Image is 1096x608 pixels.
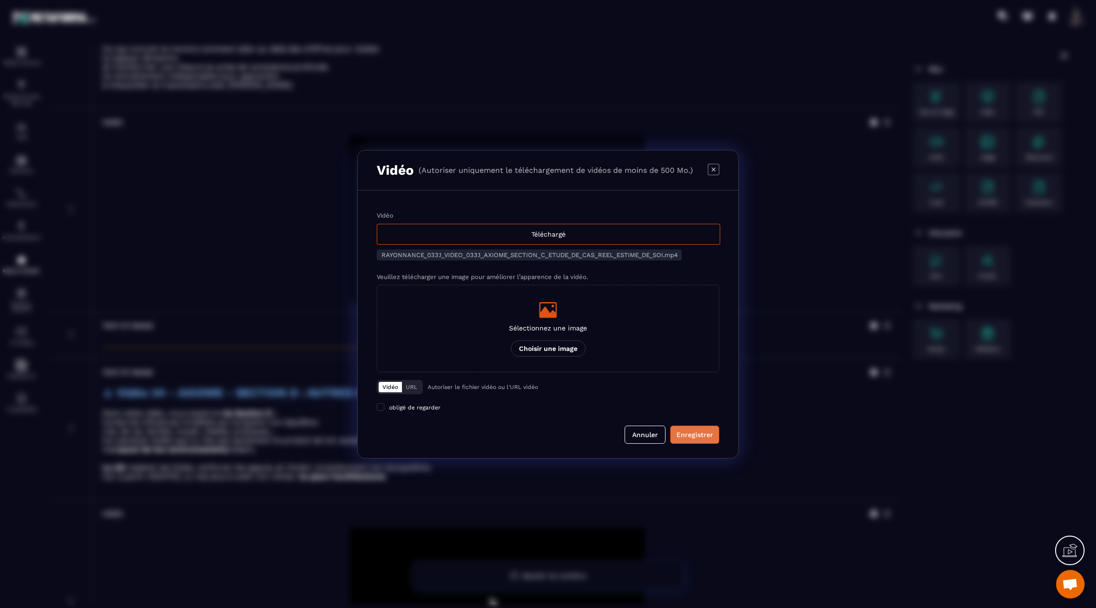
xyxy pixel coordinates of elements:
button: Enregistrer [670,426,719,444]
p: (Autoriser uniquement le téléchargement de vidéos de moins de 500 Mo.) [419,166,693,175]
button: URL [402,382,421,392]
label: Vidéo [377,212,393,219]
p: Sélectionnez une image [509,324,587,332]
span: RAYONNANCE_033.1_VIDEO_033.1_AXIOME_SECTION_C_ETUDE_DE_CAS_REEL_ESTIME_DE_SOI.mp4 [382,251,678,259]
div: Enregistrer [676,430,713,439]
span: obligé de regarder [389,404,440,411]
button: Annuler [625,426,665,444]
label: Veuillez télécharger une image pour améliorer l’apparence de la vidéo. [377,273,588,280]
button: Vidéo [379,382,402,392]
p: Autoriser le fichier vidéo ou l'URL vidéo [428,384,538,390]
div: Téléchargé [377,224,720,245]
p: Choisir une image [511,340,586,357]
h3: Vidéo [377,162,414,178]
div: Ouvrir le chat [1056,570,1085,598]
